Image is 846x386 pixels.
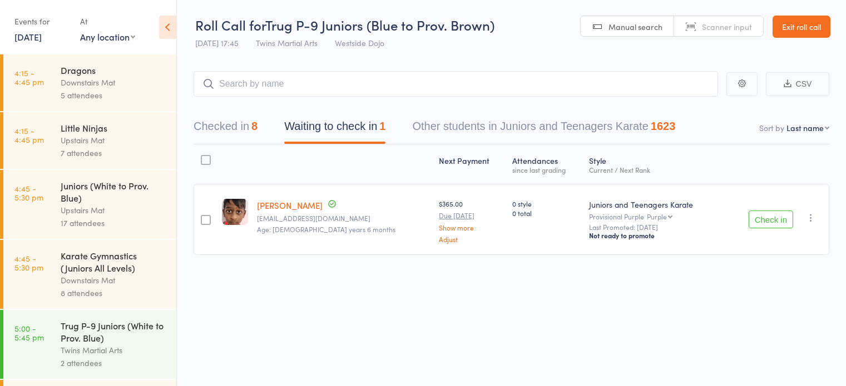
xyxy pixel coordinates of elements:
div: Events for [14,12,69,31]
div: Twins Martial Arts [61,344,167,357]
div: Downstairs Mat [61,274,167,287]
a: 4:45 -5:30 pmKarate Gymnastics (Juniors All Levels)Downstairs Mat8 attendees [3,240,176,309]
div: Not ready to promote [589,231,719,240]
div: Upstairs Mat [61,134,167,147]
span: [DATE] 17:45 [195,37,239,48]
div: Current / Next Rank [589,166,719,173]
div: since last grading [512,166,580,173]
div: At [80,12,135,31]
div: Juniors and Teenagers Karate [589,199,719,210]
time: 4:15 - 4:45 pm [14,126,44,144]
a: Exit roll call [773,16,830,38]
div: Juniors (White to Prov. Blue) [61,179,167,204]
span: Roll Call for [195,16,265,34]
a: Show more [439,224,503,231]
div: $365.00 [439,199,503,243]
label: Sort by [759,122,784,133]
div: 17 attendees [61,217,167,229]
span: Twins Martial Arts [256,37,318,48]
div: 2 attendees [61,357,167,369]
img: image1691045295.png [222,199,248,225]
a: 4:45 -5:30 pmJuniors (White to Prov. Blue)Upstairs Mat17 attendees [3,170,176,239]
div: Trug P-9 Juniors (White to Prov. Blue) [61,319,167,344]
a: 4:15 -4:45 pmDragonsDownstairs Mat5 attendees [3,54,176,111]
a: 5:00 -5:45 pmTrug P-9 Juniors (White to Prov. Blue)Twins Martial Arts2 attendees [3,310,176,379]
div: Any location [80,31,135,43]
span: Westside Dojo [335,37,384,48]
div: 8 [251,120,258,132]
small: Last Promoted: [DATE] [589,223,719,231]
div: Next Payment [434,149,508,179]
div: 1 [379,120,385,132]
a: [DATE] [14,31,42,43]
a: Adjust [439,235,503,243]
div: 5 attendees [61,89,167,102]
div: Little Ninjas [61,122,167,134]
button: CSV [766,72,829,96]
button: Check in [749,210,793,228]
span: Age: [DEMOGRAPHIC_DATA] years 6 months [257,224,395,234]
div: Downstairs Mat [61,76,167,89]
button: Waiting to check in1 [284,114,385,144]
div: Karate Gymnastics (Juniors All Levels) [61,249,167,274]
div: 7 attendees [61,147,167,159]
a: [PERSON_NAME] [257,199,323,211]
input: Search by name [194,71,718,97]
small: anujah.s@gmail.com [257,214,430,222]
span: Scanner input [702,21,752,32]
div: Atten­dances [508,149,585,179]
time: 4:15 - 4:45 pm [14,68,44,86]
div: Style [585,149,724,179]
small: Due [DATE] [439,212,503,219]
time: 5:00 - 5:45 pm [14,324,44,342]
span: 0 style [512,199,580,208]
button: Checked in8 [194,114,258,144]
div: Provisional Purple [589,213,719,220]
time: 4:45 - 5:30 pm [14,184,43,202]
button: Other students in Juniors and Teenagers Karate1623 [412,114,675,144]
span: 0 total [512,208,580,218]
div: Last name [786,122,824,133]
div: 1623 [651,120,676,132]
span: Trug P-9 Juniors (Blue to Prov. Brown) [265,16,494,34]
div: Purple [647,213,667,220]
div: 8 attendees [61,287,167,299]
a: 4:15 -4:45 pmLittle NinjasUpstairs Mat7 attendees [3,112,176,169]
div: Dragons [61,64,167,76]
span: Manual search [608,21,662,32]
div: Upstairs Mat [61,204,167,217]
time: 4:45 - 5:30 pm [14,254,43,272]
